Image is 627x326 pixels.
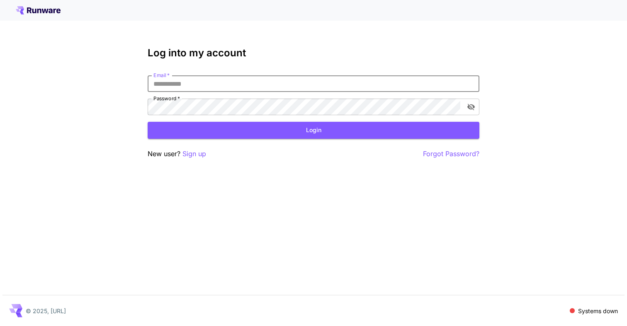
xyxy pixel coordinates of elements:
[464,99,479,114] button: toggle password visibility
[26,307,66,315] p: © 2025, [URL]
[153,95,180,102] label: Password
[153,72,170,79] label: Email
[182,149,206,159] button: Sign up
[148,149,206,159] p: New user?
[423,149,479,159] button: Forgot Password?
[578,307,618,315] p: Systems down
[148,122,479,139] button: Login
[148,47,479,59] h3: Log into my account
